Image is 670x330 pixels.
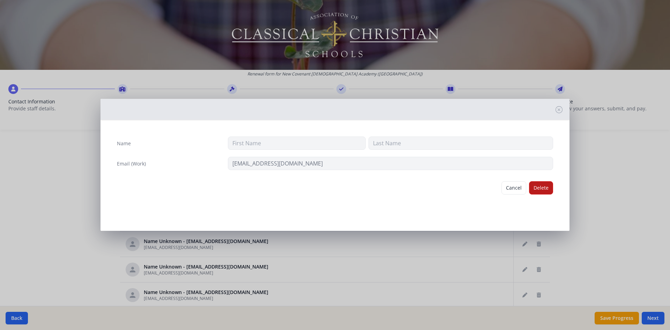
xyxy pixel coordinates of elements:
button: Cancel [501,181,526,195]
input: Last Name [368,137,553,150]
button: Delete [529,181,553,195]
label: Name [117,140,131,147]
input: First Name [228,137,366,150]
label: Email (Work) [117,160,146,167]
input: contact@site.com [228,157,553,170]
